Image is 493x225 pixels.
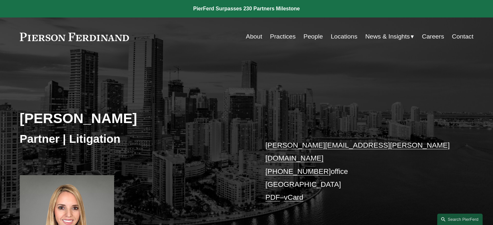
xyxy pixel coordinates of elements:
[365,31,410,42] span: News & Insights
[20,132,247,146] h3: Partner | Litigation
[452,30,473,43] a: Contact
[265,141,450,162] a: [PERSON_NAME][EMAIL_ADDRESS][PERSON_NAME][DOMAIN_NAME]
[20,110,247,127] h2: [PERSON_NAME]
[246,30,262,43] a: About
[437,214,483,225] a: Search this site
[265,193,280,201] a: PDF
[422,30,444,43] a: Careers
[270,30,296,43] a: Practices
[303,30,323,43] a: People
[265,167,331,175] a: [PHONE_NUMBER]
[284,193,303,201] a: vCard
[331,30,357,43] a: Locations
[365,30,414,43] a: folder dropdown
[265,139,454,204] p: office [GEOGRAPHIC_DATA] –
